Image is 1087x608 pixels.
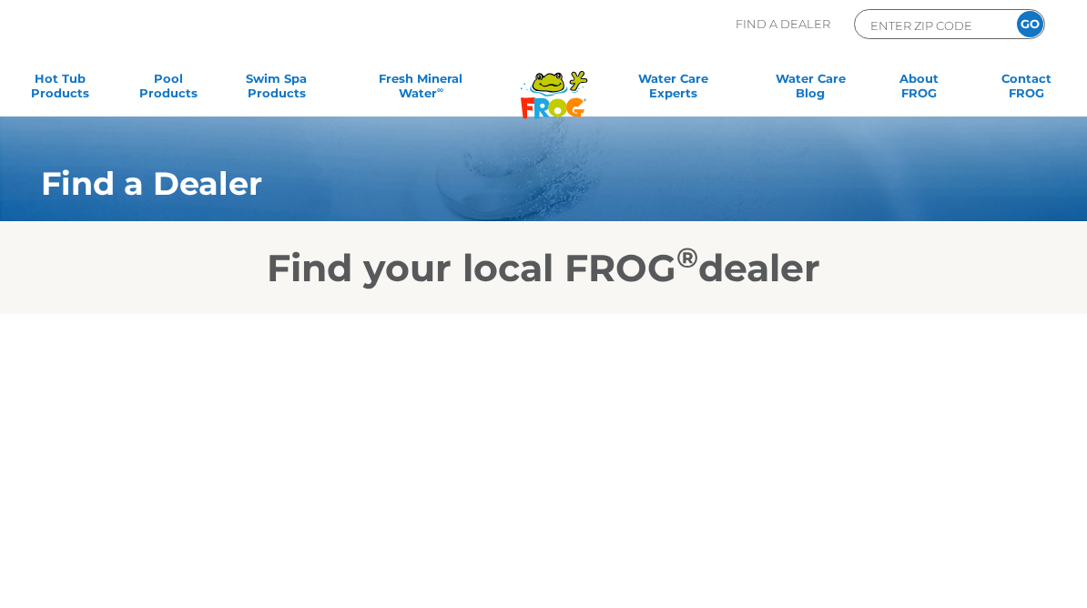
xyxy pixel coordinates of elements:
h1: Find a Dealer [41,166,968,202]
a: PoolProducts [127,71,210,107]
p: Find A Dealer [736,9,830,39]
input: GO [1017,11,1043,37]
a: Water CareExperts [601,71,745,107]
h2: Find your local FROG dealer [14,245,1073,290]
img: Frog Products Logo [511,47,597,119]
a: Swim SpaProducts [234,71,318,107]
a: Fresh MineralWater∞ [342,71,500,107]
a: AboutFROG [877,71,960,107]
a: Water CareBlog [768,71,852,107]
a: Hot TubProducts [18,71,102,107]
sup: ∞ [437,85,443,95]
sup: ® [676,240,698,275]
a: ContactFROG [985,71,1069,107]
